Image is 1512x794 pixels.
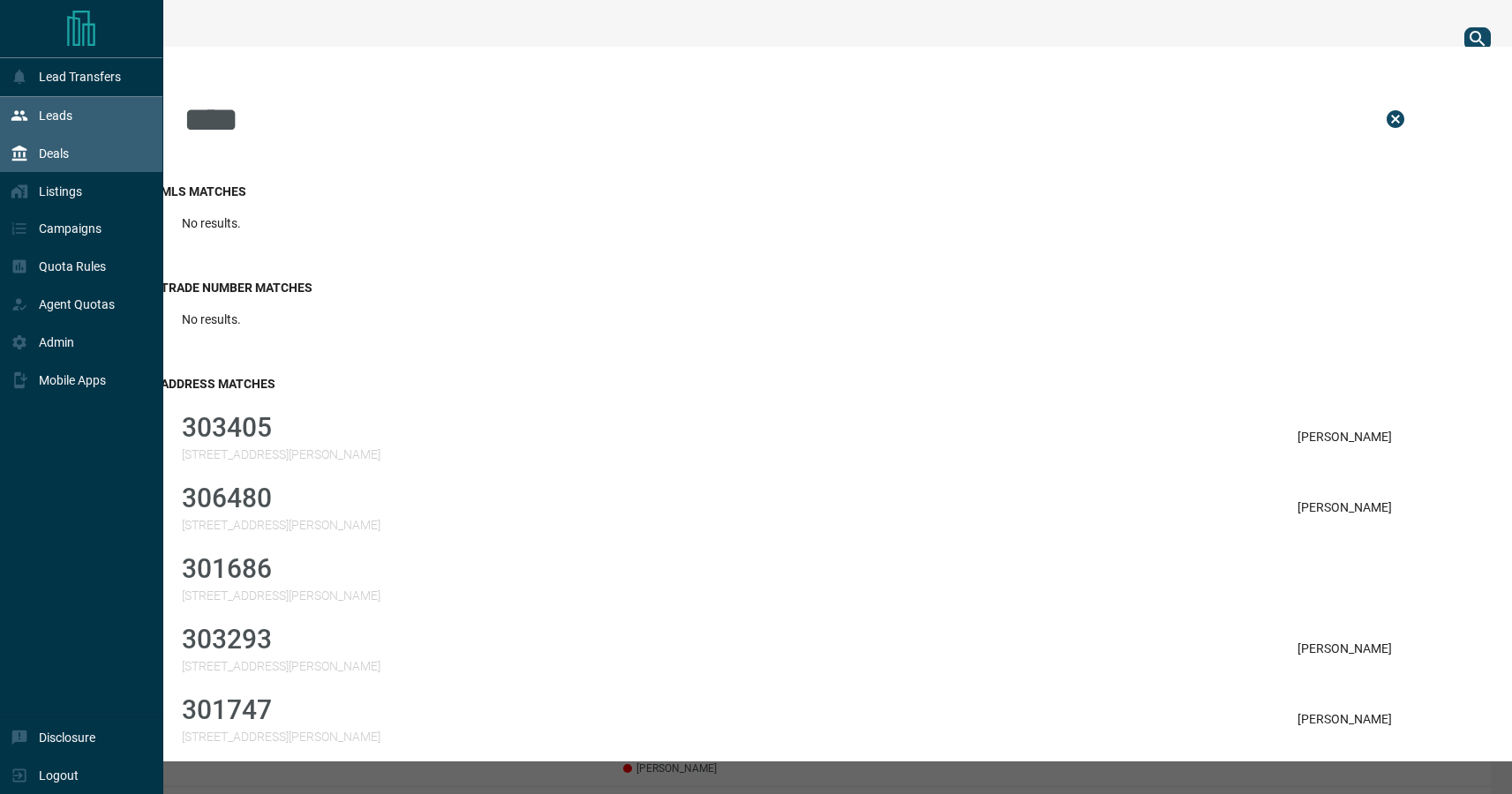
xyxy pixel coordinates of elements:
[182,412,380,443] p: 303405
[1298,430,1392,444] p: [PERSON_NAME]
[182,216,241,230] p: No results.
[182,624,380,655] p: 303293
[161,281,1413,295] h3: Trade Number Matches
[1298,712,1392,726] p: [PERSON_NAME]
[182,447,380,461] p: [STREET_ADDRESS][PERSON_NAME]
[161,377,1413,391] h3: Address Matches
[182,312,241,326] p: No results.
[182,730,380,744] p: [STREET_ADDRESS][PERSON_NAME]
[182,553,380,584] p: 301686
[182,659,380,673] p: [STREET_ADDRESS][PERSON_NAME]
[182,694,380,725] p: 301747
[1378,101,1413,137] button: Close
[182,483,380,513] p: 306480
[1464,27,1491,50] button: search button
[1298,500,1392,514] p: [PERSON_NAME]
[182,588,380,603] p: [STREET_ADDRESS][PERSON_NAME]
[1298,641,1392,655] p: [PERSON_NAME]
[161,184,1413,198] h3: MLS Matches
[182,518,380,532] p: [STREET_ADDRESS][PERSON_NAME]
